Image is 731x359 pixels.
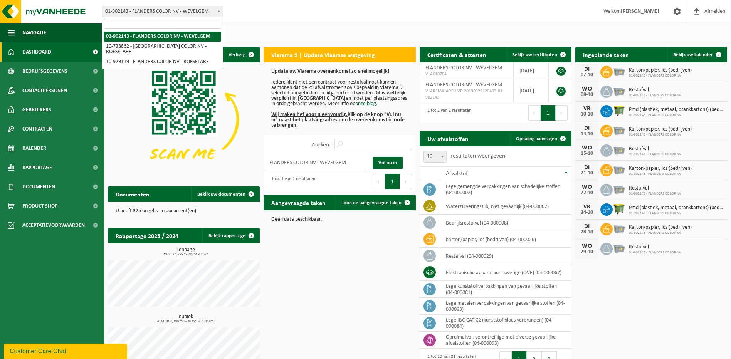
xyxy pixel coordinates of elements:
[112,253,260,257] span: 2024: 24,299 t - 2025: 9,267 t
[613,222,626,235] img: WB-2500-GAL-GY-01
[202,228,259,243] a: Bekijk rapportage
[440,248,571,264] td: restafval (04-000029)
[579,92,595,97] div: 08-10
[613,202,626,215] img: WB-1100-HPE-GN-50
[420,47,494,62] h2: Certificaten & attesten
[629,152,681,157] span: 01-902143 - FLANDERS COLOR NV
[579,112,595,117] div: 10-10
[579,145,595,151] div: WO
[425,82,502,88] span: FLANDERS COLOR NV - WEVELGEM
[510,131,571,146] a: Ophaling aanvragen
[579,131,595,137] div: 14-10
[629,67,692,74] span: Karton/papier, los (bedrijven)
[267,173,315,190] div: 1 tot 1 van 1 resultaten
[613,124,626,137] img: WB-2500-GAL-GY-01
[629,205,723,211] span: Pmd (plastiek, metaal, drankkartons) (bedrijven)
[440,315,571,332] td: lege IBC-CAT C2 (kunststof blaas verbranden) (04-000084)
[271,112,405,128] b: Klik op de knop "Vul nu in" naast het plaatsingsadres om de overeenkomst in orde te brengen.
[629,146,681,152] span: Restafval
[579,184,595,190] div: WO
[613,84,626,97] img: WB-2500-GAL-GY-01
[579,125,595,131] div: DI
[440,181,571,198] td: lege gemengde verpakkingen van schadelijke stoffen (04-000002)
[579,86,595,92] div: WO
[613,104,626,117] img: WB-1100-HPE-GN-50
[514,79,549,102] td: [DATE]
[440,231,571,248] td: karton/papier, los (bedrijven) (04-000026)
[22,196,57,216] span: Product Shop
[613,242,626,255] img: WB-2500-GAL-GY-01
[440,198,571,215] td: waterzuiveringsslib, niet gevaarlijk (04-000007)
[579,171,595,176] div: 21-10
[629,185,681,191] span: Restafval
[400,174,412,189] button: Next
[112,247,260,257] h3: Tonnage
[528,105,541,121] button: Previous
[22,62,67,81] span: Bedrijfsgegevens
[673,52,713,57] span: Bekijk uw kalender
[264,154,366,171] td: FLANDERS COLOR NV - WEVELGEM
[191,186,259,202] a: Bekijk uw documenten
[440,298,571,315] td: lege metalen verpakkingen van gevaarlijke stoffen (04-000083)
[667,47,726,62] a: Bekijk uw kalender
[271,90,406,101] b: Dit is wettelijk verplicht in [GEOGRAPHIC_DATA]
[629,211,723,216] span: 01-902143 - FLANDERS COLOR NV
[423,104,471,121] div: 1 tot 2 van 2 resultaten
[311,142,331,148] label: Zoeken:
[613,143,626,156] img: WB-2500-GAL-GY-01
[556,105,568,121] button: Next
[271,69,408,128] p: moet kunnen aantonen dat de 29 afvalstromen zoals bepaald in Vlarema 9 selectief aangeboden en ui...
[264,47,383,62] h2: Vlarema 9 | Update Vlaamse wetgeving
[629,231,692,235] span: 01-902143 - FLANDERS COLOR NV
[629,93,681,98] span: 01-902143 - FLANDERS COLOR NV
[579,190,595,196] div: 22-10
[22,177,55,196] span: Documenten
[424,151,446,162] span: 10
[271,79,367,85] u: Iedere klant met een contract voor restafval
[373,174,385,189] button: Previous
[440,264,571,281] td: elektronische apparatuur - overige (OVE) (04-000067)
[629,133,692,137] span: 01-902143 - FLANDERS COLOR NV
[271,69,390,74] b: Update uw Vlarema overeenkomst zo snel mogelijk!
[579,151,595,156] div: 15-10
[440,281,571,298] td: lege kunststof verpakkingen van gevaarlijke stoffen (04-000081)
[222,47,259,62] button: Verberg
[104,42,221,57] li: 10-738862 - [GEOGRAPHIC_DATA] COLOR NV - ROESELARE
[271,112,348,117] u: Wij maken het voor u eenvoudig.
[579,66,595,72] div: DI
[264,195,333,210] h2: Aangevraagde taken
[579,204,595,210] div: VR
[22,216,85,235] span: Acceptatievoorwaarden
[579,230,595,235] div: 28-10
[22,23,46,42] span: Navigatie
[22,42,51,62] span: Dashboard
[621,8,659,14] strong: [PERSON_NAME]
[22,100,51,119] span: Gebruikers
[108,186,157,201] h2: Documenten
[450,153,505,159] label: resultaten weergeven
[579,72,595,78] div: 07-10
[342,200,402,205] span: Toon de aangevraagde taken
[22,158,52,177] span: Rapportage
[4,342,129,359] iframe: chat widget
[355,101,378,107] a: onze blog.
[423,151,447,163] span: 10
[629,166,692,172] span: Karton/papier, los (bedrijven)
[112,314,260,324] h3: Kubiek
[425,88,508,101] span: VLAREMA-ARCHIVE-20130529120403-01-902143
[579,243,595,249] div: WO
[425,71,508,77] span: VLA610704
[629,107,723,113] span: Pmd (plastiek, metaal, drankkartons) (bedrijven)
[425,65,502,71] span: FLANDERS COLOR NV - WEVELGEM
[108,62,260,176] img: Download de VHEPlus App
[102,6,223,17] span: 01-902143 - FLANDERS COLOR NV - WEVELGEM
[22,119,52,139] span: Contracten
[579,164,595,171] div: DI
[440,215,571,231] td: bedrijfsrestafval (04-000008)
[104,57,221,67] li: 10-979119 - FLANDERS COLOR NV - ROESELARE
[516,136,557,141] span: Ophaling aanvragen
[420,131,476,146] h2: Uw afvalstoffen
[613,65,626,78] img: WB-2500-GAL-GY-01
[629,74,692,78] span: 01-902143 - FLANDERS COLOR NV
